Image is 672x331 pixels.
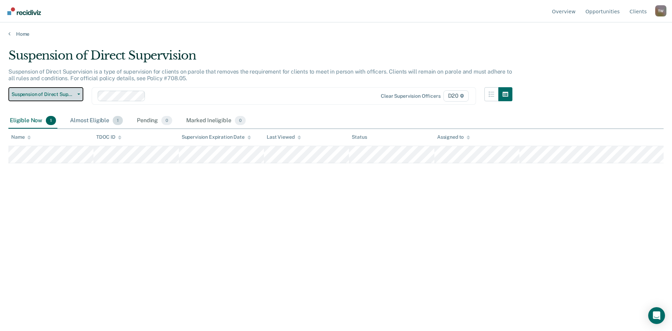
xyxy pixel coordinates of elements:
div: Almost Eligible1 [69,113,124,129]
div: Status [352,134,367,140]
div: Name [11,134,31,140]
div: Clear supervision officers [381,93,440,99]
button: Profile dropdown button [655,5,666,16]
img: Recidiviz [7,7,41,15]
div: Eligible Now1 [8,113,57,129]
p: Suspension of Direct Supervision is a type of supervision for clients on parole that removes the ... [8,68,512,82]
button: Suspension of Direct Supervision [8,87,83,101]
a: Home [8,31,664,37]
span: D20 [443,90,469,102]
span: Suspension of Direct Supervision [12,91,75,97]
div: Open Intercom Messenger [648,307,665,324]
div: Last Viewed [267,134,301,140]
div: Supervision Expiration Date [182,134,251,140]
div: Assigned to [437,134,470,140]
div: Pending0 [135,113,174,129]
span: 0 [235,116,246,125]
div: Marked Ineligible0 [185,113,247,129]
div: TDOC ID [96,134,121,140]
span: 1 [46,116,56,125]
div: T W [655,5,666,16]
span: 1 [113,116,123,125]
div: Suspension of Direct Supervision [8,48,512,68]
span: 0 [161,116,172,125]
